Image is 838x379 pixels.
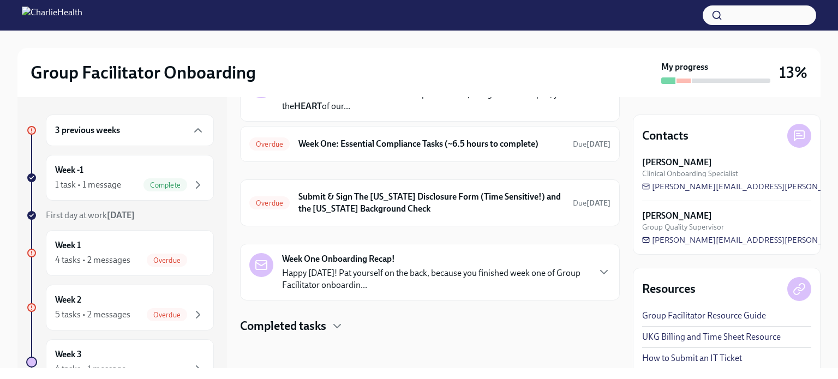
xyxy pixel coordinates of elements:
h6: Week 2 [55,294,81,306]
h6: 3 previous weeks [55,124,120,136]
h2: Group Facilitator Onboarding [31,62,256,83]
h4: Resources [642,281,696,297]
div: 4 tasks • 1 message [55,363,126,375]
span: Complete [143,181,187,189]
strong: Week One Onboarding Recap! [282,253,395,265]
h4: Contacts [642,128,689,144]
h4: Completed tasks [240,318,326,334]
span: Overdue [249,199,290,207]
h6: Week -1 [55,164,83,176]
span: Overdue [147,311,187,319]
span: Overdue [147,256,187,264]
div: Completed tasks [240,318,620,334]
span: Group Quality Supervisor [642,222,724,232]
span: First day at work [46,210,135,220]
strong: HEART [294,101,322,111]
a: UKG Billing and Time Sheet Resource [642,331,781,343]
img: CharlieHealth [22,7,82,24]
span: September 15th, 2025 09:00 [573,139,610,149]
h6: Week 1 [55,239,81,251]
a: Week 25 tasks • 2 messagesOverdue [26,285,214,330]
p: Welcome to Charlie Health! As a Group Facilitator / Integrative Therapist, you are the of our... [282,88,589,112]
h3: 13% [779,63,807,82]
h6: Week One: Essential Compliance Tasks (~6.5 hours to complete) [298,138,564,150]
a: Week -11 task • 1 messageComplete [26,155,214,201]
a: First day at work[DATE] [26,209,214,221]
h6: Week 3 [55,348,82,360]
span: Overdue [249,140,290,148]
span: September 17th, 2025 09:00 [573,198,610,208]
strong: [PERSON_NAME] [642,210,712,222]
strong: [DATE] [107,210,135,220]
div: 1 task • 1 message [55,179,121,191]
h6: Submit & Sign The [US_STATE] Disclosure Form (Time Sensitive!) and the [US_STATE] Background Check [298,191,564,215]
a: OverdueWeek One: Essential Compliance Tasks (~6.5 hours to complete)Due[DATE] [249,135,610,153]
a: How to Submit an IT Ticket [642,352,742,364]
div: 4 tasks • 2 messages [55,254,130,266]
span: Due [573,140,610,149]
strong: [DATE] [586,198,610,208]
a: Group Facilitator Resource Guide [642,310,766,322]
div: 3 previous weeks [46,115,214,146]
p: Happy [DATE]! Pat yourself on the back, because you finished week one of Group Facilitator onboar... [282,267,589,291]
div: 5 tasks • 2 messages [55,309,130,321]
strong: [DATE] [586,140,610,149]
span: Due [573,198,610,208]
span: Clinical Onboarding Specialist [642,169,738,179]
a: Week 14 tasks • 2 messagesOverdue [26,230,214,276]
strong: [PERSON_NAME] [642,157,712,169]
a: OverdueSubmit & Sign The [US_STATE] Disclosure Form (Time Sensitive!) and the [US_STATE] Backgrou... [249,189,610,217]
strong: My progress [661,61,708,73]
